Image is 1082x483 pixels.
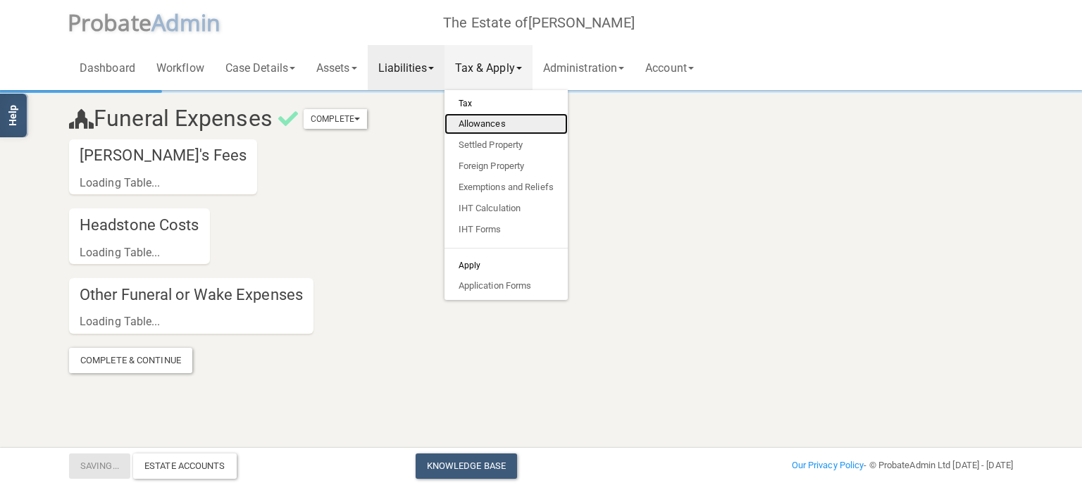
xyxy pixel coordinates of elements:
a: Administration [533,45,635,90]
a: IHT Forms [444,219,568,240]
h4: [PERSON_NAME]'s Fees [69,139,257,172]
a: Assets [306,45,368,90]
a: Settled Property [444,134,568,156]
span: A [151,7,221,37]
h4: Headstone Costs [69,208,210,241]
div: Loading Table... [80,242,161,263]
div: Estate Accounts [133,453,237,479]
h6: Tax [444,94,568,113]
a: Exemptions and Reliefs [444,177,568,198]
a: Allowances [444,113,568,134]
span: P [68,7,151,37]
a: Foreign Property [444,156,568,177]
div: Loading Table... [80,311,161,332]
button: Saving... [69,453,130,479]
div: Loading Table... [80,172,161,194]
h4: Other Funeral or Wake Expenses [69,278,313,311]
span: dmin [166,7,220,37]
a: Liabilities [368,45,444,90]
button: Complete [304,109,367,129]
a: Case Details [215,45,306,90]
h6: Apply [444,256,568,275]
a: Dashboard [69,45,146,90]
a: Our Privacy Policy [792,460,864,470]
a: Knowledge Base [416,453,517,479]
a: Application Forms [444,275,568,296]
a: IHT Calculation [444,198,568,219]
div: - © ProbateAdmin Ltd [DATE] - [DATE] [702,457,1024,474]
a: Tax & Apply [444,45,533,90]
a: Workflow [146,45,215,90]
a: Account [635,45,704,90]
h3: Funeral Expenses [58,106,702,131]
span: robate [81,7,151,37]
div: Complete & Continue [69,348,192,373]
